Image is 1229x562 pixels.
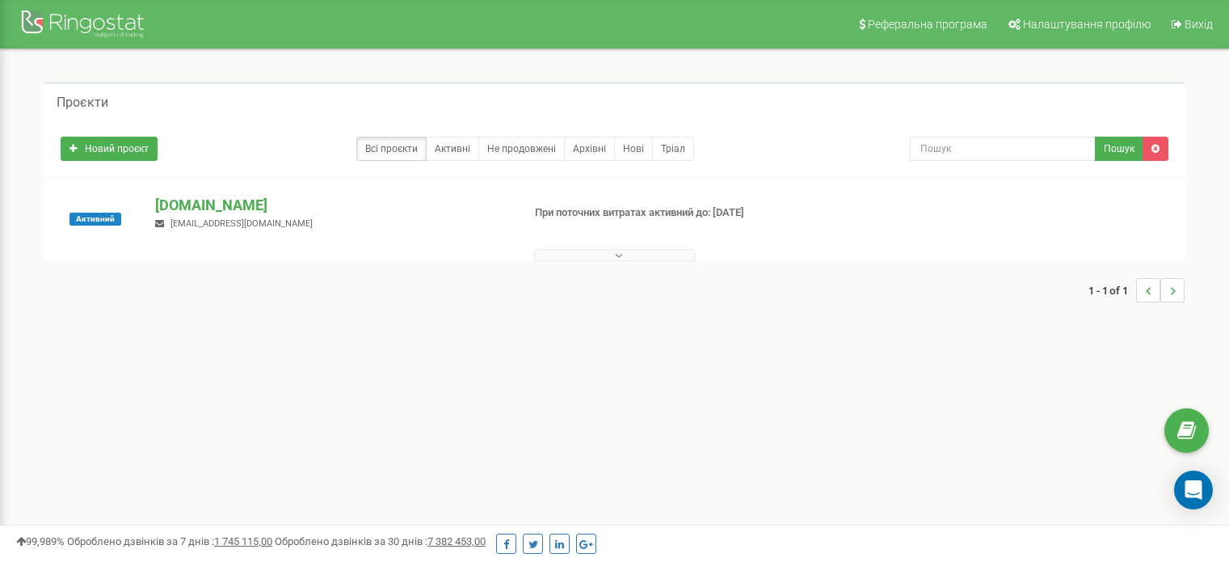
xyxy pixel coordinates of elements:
[1095,137,1143,161] button: Пошук
[356,137,427,161] a: Всі проєкти
[69,213,121,226] span: Активний
[564,137,615,161] a: Архівні
[535,205,793,221] p: При поточних витратах активний до: [DATE]
[155,195,508,216] p: [DOMAIN_NAME]
[614,137,653,161] a: Нові
[57,95,108,110] h5: Проєкти
[67,535,272,547] span: Оброблено дзвінків за 7 днів :
[1185,18,1213,31] span: Вихід
[1088,278,1136,302] span: 1 - 1 of 1
[1088,262,1185,319] nav: ...
[275,535,486,547] span: Оброблено дзвінків за 30 днів :
[1023,18,1151,31] span: Налаштування профілю
[426,137,479,161] a: Активні
[16,535,65,547] span: 99,989%
[478,137,565,161] a: Не продовжені
[652,137,694,161] a: Тріал
[427,535,486,547] u: 7 382 453,00
[170,218,313,229] span: [EMAIL_ADDRESS][DOMAIN_NAME]
[214,535,272,547] u: 1 745 115,00
[910,137,1096,161] input: Пошук
[61,137,158,161] a: Новий проєкт
[868,18,987,31] span: Реферальна програма
[1174,471,1213,509] div: Open Intercom Messenger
